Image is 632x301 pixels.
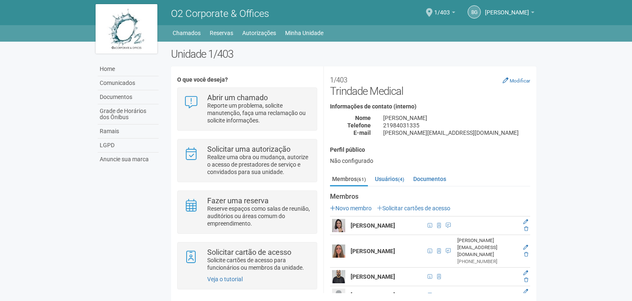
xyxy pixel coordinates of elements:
[330,73,530,97] h2: Trindade Medical
[173,27,201,39] a: Chamados
[351,248,395,254] strong: [PERSON_NAME]
[351,292,395,299] strong: [PERSON_NAME]
[207,276,243,282] a: Veja o tutorial
[351,222,395,229] strong: [PERSON_NAME]
[353,129,371,136] strong: E-mail
[332,245,345,258] img: user.png
[411,173,448,185] a: Documentos
[330,157,530,165] div: Não configurado
[210,27,233,39] a: Reservas
[207,205,311,227] p: Reserve espaços como salas de reunião, auditórios ou áreas comum do empreendimento.
[330,76,347,84] small: 1/403
[330,173,368,186] a: Membros(61)
[524,226,528,232] a: Excluir membro
[98,139,159,153] a: LGPD
[377,122,536,129] div: 21984031335
[330,205,372,212] a: Novo membro
[347,122,371,129] strong: Telefone
[98,62,159,76] a: Home
[207,153,311,176] p: Realize uma obra ou mudança, autorize o acesso de prestadores de serviço e convidados para sua un...
[457,237,517,258] div: [PERSON_NAME][EMAIL_ADDRESS][DOMAIN_NAME]
[184,197,310,227] a: Fazer uma reserva Reserve espaços como salas de reunião, auditórios ou áreas comum do empreendime...
[98,104,159,125] a: Grade de Horários dos Ônibus
[485,1,529,16] span: Bruna Garrido
[457,258,517,265] div: [PHONE_NUMBER]
[98,90,159,104] a: Documentos
[207,145,290,153] strong: Solicitar uma autorização
[332,219,345,232] img: user.png
[207,248,291,256] strong: Solicitar cartão de acesso
[523,219,528,225] a: Editar membro
[398,176,404,182] small: (4)
[98,125,159,139] a: Ramais
[524,277,528,283] a: Excluir membro
[330,103,530,110] h4: Informações de contato (interno)
[377,114,536,122] div: [PERSON_NAME]
[330,147,530,153] h4: Perfil público
[523,270,528,276] a: Editar membro
[285,27,323,39] a: Minha Unidade
[171,48,536,60] h2: Unidade 1/403
[434,1,450,16] span: 1/403
[96,4,157,54] img: logo.jpg
[207,196,269,205] strong: Fazer uma reserva
[377,205,450,212] a: Solicitar cartões de acesso
[242,27,276,39] a: Autorizações
[184,146,310,176] a: Solicitar uma autorização Realize uma obra ou mudança, autorize o acesso de prestadores de serviç...
[485,10,534,17] a: [PERSON_NAME]
[98,76,159,90] a: Comunicados
[357,176,366,182] small: (61)
[468,5,481,19] a: BG
[351,273,395,280] strong: [PERSON_NAME]
[98,153,159,166] a: Anuncie sua marca
[330,193,530,200] strong: Membros
[523,245,528,250] a: Editar membro
[184,94,310,124] a: Abrir um chamado Reporte um problema, solicite manutenção, faça uma reclamação ou solicite inform...
[207,93,268,102] strong: Abrir um chamado
[373,173,406,185] a: Usuários(4)
[523,289,528,294] a: Editar membro
[332,270,345,283] img: user.png
[510,78,530,84] small: Modificar
[171,8,269,19] span: O2 Corporate & Offices
[207,256,311,271] p: Solicite cartões de acesso para funcionários ou membros da unidade.
[184,249,310,271] a: Solicitar cartão de acesso Solicite cartões de acesso para funcionários ou membros da unidade.
[434,10,455,17] a: 1/403
[207,102,311,124] p: Reporte um problema, solicite manutenção, faça uma reclamação ou solicite informações.
[377,129,536,136] div: [PERSON_NAME][EMAIL_ADDRESS][DOMAIN_NAME]
[355,115,371,121] strong: Nome
[503,77,530,84] a: Modificar
[177,77,317,83] h4: O que você deseja?
[524,252,528,257] a: Excluir membro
